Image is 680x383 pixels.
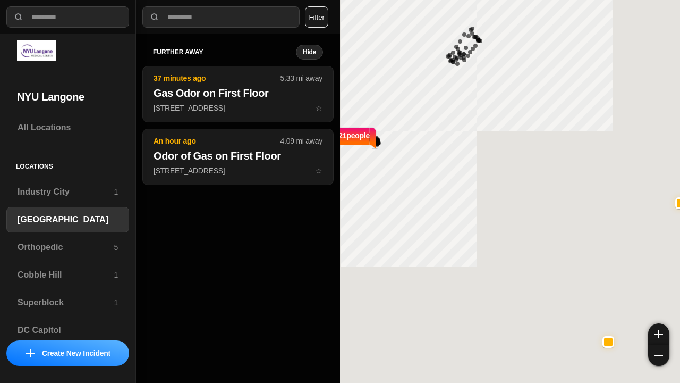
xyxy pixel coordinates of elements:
[17,89,118,104] h2: NYU Langone
[13,12,24,22] img: search
[654,351,663,360] img: zoom-out
[142,166,334,175] a: An hour ago4.09 mi awayOdor of Gas on First Floor[STREET_ADDRESS]star
[18,213,118,226] h3: [GEOGRAPHIC_DATA]
[648,345,669,366] button: zoom-out
[18,269,114,281] h3: Cobble Hill
[18,186,114,198] h3: Industry City
[154,165,322,176] p: [STREET_ADDRESS]
[154,136,280,146] p: An hour ago
[149,12,160,22] img: search
[142,129,334,185] button: An hour ago4.09 mi awayOdor of Gas on First Floor[STREET_ADDRESS]star
[6,340,129,366] button: iconCreate New Incident
[42,348,110,359] p: Create New Incident
[335,130,370,154] p: 421 people
[316,166,322,175] span: star
[305,6,328,28] button: Filter
[303,48,316,56] small: Hide
[18,296,114,309] h3: Superblock
[114,242,118,253] p: 5
[18,241,114,254] h3: Orthopedic
[154,86,322,101] h2: Gas Odor on First Floor
[18,121,118,134] h3: All Locations
[6,318,129,343] a: DC Capitol
[6,207,129,232] a: [GEOGRAPHIC_DATA]
[316,104,322,112] span: star
[142,66,334,122] button: 37 minutes ago5.33 mi awayGas Odor on First Floor[STREET_ADDRESS]star
[296,45,323,60] button: Hide
[648,323,669,345] button: zoom-in
[6,235,129,260] a: Orthopedic5
[142,103,334,112] a: 37 minutes ago5.33 mi awayGas Odor on First Floor[STREET_ADDRESS]star
[154,103,322,113] p: [STREET_ADDRESS]
[114,270,118,280] p: 1
[6,115,129,140] a: All Locations
[6,290,129,315] a: Superblock1
[6,179,129,205] a: Industry City1
[154,148,322,163] h2: Odor of Gas on First Floor
[154,73,280,84] p: 37 minutes ago
[17,40,56,61] img: logo
[370,126,378,149] img: notch
[654,330,663,338] img: zoom-in
[18,324,118,337] h3: DC Capitol
[114,187,118,197] p: 1
[6,149,129,179] h5: Locations
[114,297,118,308] p: 1
[280,136,322,146] p: 4.09 mi away
[26,349,35,357] img: icon
[6,262,129,288] a: Cobble Hill1
[153,48,296,56] h5: further away
[280,73,322,84] p: 5.33 mi away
